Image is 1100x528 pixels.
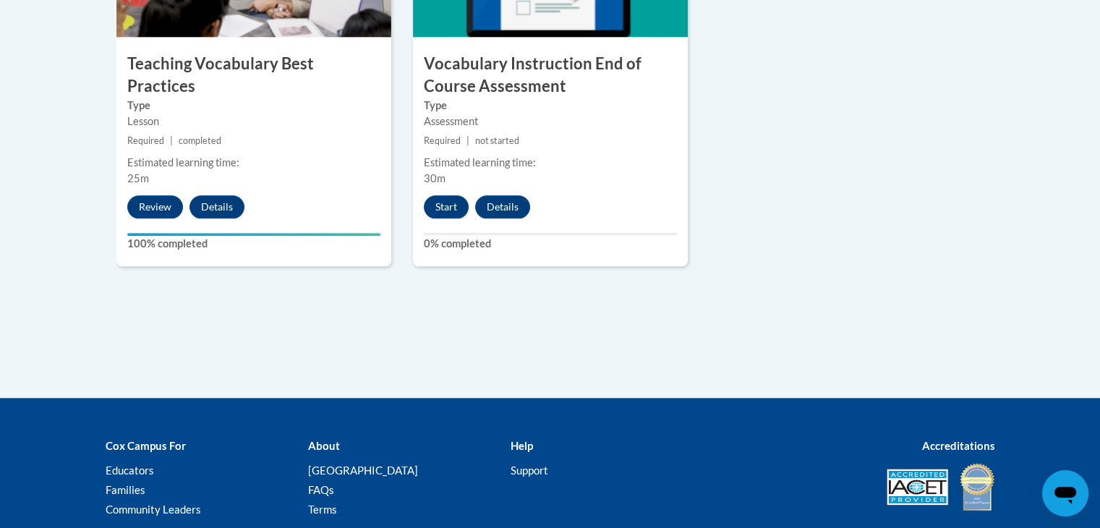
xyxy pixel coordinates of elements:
a: Terms [307,503,336,516]
span: not started [475,135,519,146]
label: Type [127,98,380,114]
div: Assessment [424,114,677,129]
div: Estimated learning time: [424,155,677,171]
a: [GEOGRAPHIC_DATA] [307,464,417,477]
div: Your progress [127,233,380,236]
div: Estimated learning time: [127,155,380,171]
span: | [170,135,173,146]
label: 100% completed [127,236,380,252]
span: 25m [127,172,149,184]
span: | [466,135,469,146]
b: Help [510,439,532,452]
button: Review [127,195,183,218]
h3: Vocabulary Instruction End of Course Assessment [413,53,688,98]
a: Support [510,464,547,477]
a: Families [106,483,145,496]
b: Accreditations [922,439,995,452]
img: IDA® Accredited [959,461,995,512]
a: FAQs [307,483,333,496]
button: Details [189,195,244,218]
iframe: Button to launch messaging window [1042,470,1088,516]
span: completed [179,135,221,146]
label: Type [424,98,677,114]
h3: Teaching Vocabulary Best Practices [116,53,391,98]
img: Accredited IACET® Provider [887,469,948,505]
span: Required [127,135,164,146]
label: 0% completed [424,236,677,252]
a: Community Leaders [106,503,201,516]
a: Educators [106,464,154,477]
button: Details [475,195,530,218]
div: Lesson [127,114,380,129]
span: 30m [424,172,445,184]
button: Start [424,195,469,218]
b: About [307,439,339,452]
span: Required [424,135,461,146]
b: Cox Campus For [106,439,186,452]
